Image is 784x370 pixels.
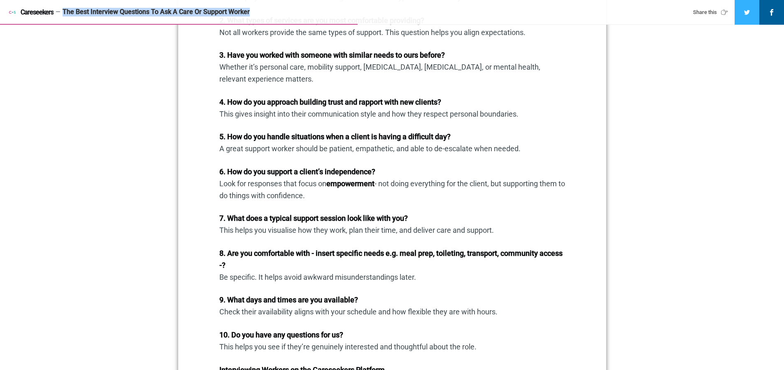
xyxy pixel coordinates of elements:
[219,294,565,318] p: Check their availability aligns with your schedule and how flexible they are with hours.
[219,249,563,269] strong: 8. Are you comfortable with - insert specific needs e.g. meal prep, toileting, transport, communi...
[219,96,565,120] p: This gives insight into their communication style and how they respect personal boundaries.
[219,98,441,106] strong: 4. How do you approach building trust and rapport with new clients?
[219,132,451,141] strong: 5. How do you handle situations when a client is having a difficult day?
[219,166,565,201] p: Look for responses that focus on - not doing everything for the client, but supporting them to do...
[219,214,408,222] strong: 7. What does a typical support session look like with you?
[219,248,565,283] p: Be specific. It helps avoid awkward misunderstandings later.
[219,15,565,39] p: Not all workers provide the same types of support. This question helps you align expectations.
[219,295,358,304] strong: 9. What days and times are you available?
[8,8,16,16] img: Careseekers icon
[693,9,730,16] div: Share this
[219,51,445,59] strong: 3. Have you worked with someone with similar needs to ours before?
[219,330,343,339] strong: 10. Do you have any questions for us?
[8,8,54,16] a: Careseekers
[326,179,375,188] strong: empowerment
[219,167,375,176] strong: 6. How do you support a client’s independence?
[56,9,60,15] span: —
[21,9,54,16] span: Careseekers
[219,131,565,155] p: A great support worker should be patient, empathetic, and able to de-escalate when needed.
[219,49,565,85] p: Whether it’s personal care, mobility support, [MEDICAL_DATA], [MEDICAL_DATA], or mental health, r...
[63,8,677,16] div: The Best Interview Questions To Ask A Care Or Support Worker
[219,329,565,353] p: This helps you see if they’re genuinely interested and thoughtful about the role.
[219,213,565,237] p: This helps you visualise how they work, plan their time, and deliver care and support.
